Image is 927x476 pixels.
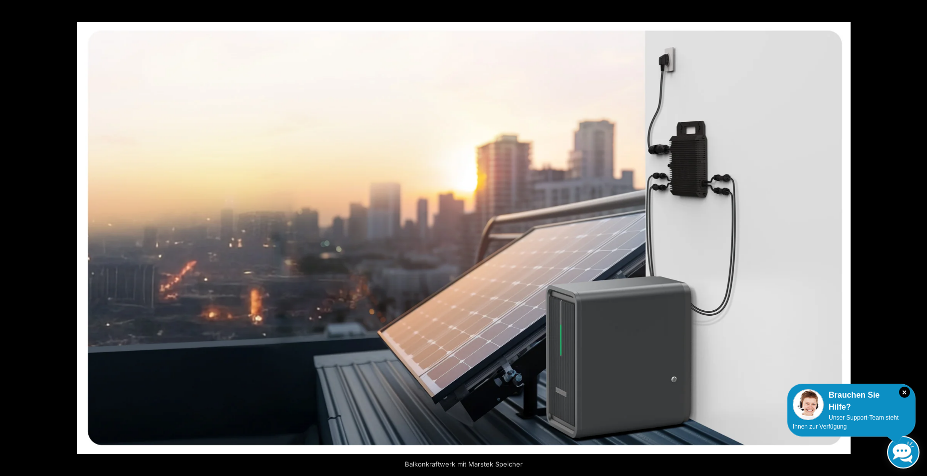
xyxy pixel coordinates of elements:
[359,454,569,474] div: Balkonkraftwerk mit Marstek Speicher
[793,389,824,420] img: Customer service
[77,22,851,454] img: Balkonkraftwerk mit Marstek Speicher
[793,414,899,430] span: Unser Support-Team steht Ihnen zur Verfügung
[793,389,910,413] div: Brauchen Sie Hilfe?
[899,387,910,398] i: Schließen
